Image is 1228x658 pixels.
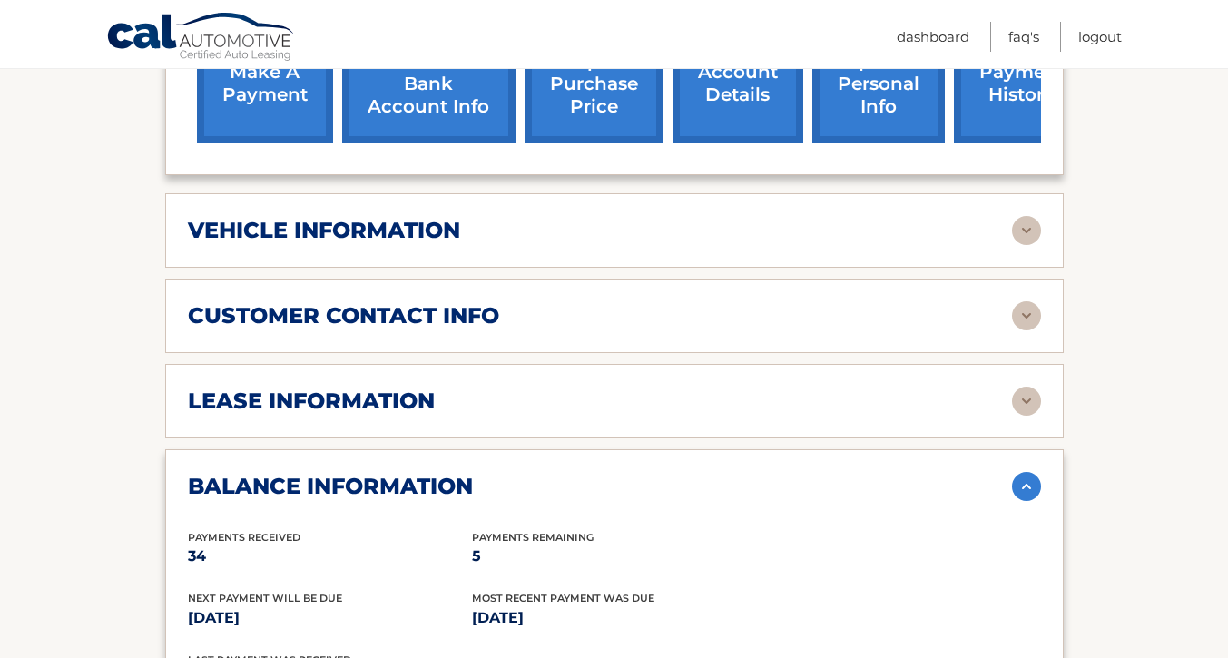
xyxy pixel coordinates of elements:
[472,544,756,569] p: 5
[472,592,654,604] span: Most Recent Payment Was Due
[106,12,297,64] a: Cal Automotive
[188,605,472,631] p: [DATE]
[472,531,594,544] span: Payments Remaining
[188,531,300,544] span: Payments Received
[673,25,803,143] a: account details
[342,25,516,143] a: Add/Remove bank account info
[525,25,663,143] a: request purchase price
[1078,22,1122,52] a: Logout
[472,605,756,631] p: [DATE]
[188,592,342,604] span: Next Payment will be due
[897,22,969,52] a: Dashboard
[188,473,473,500] h2: balance information
[1012,387,1041,416] img: accordion-rest.svg
[954,25,1090,143] a: payment history
[197,25,333,143] a: make a payment
[1012,301,1041,330] img: accordion-rest.svg
[188,388,435,415] h2: lease information
[1008,22,1039,52] a: FAQ's
[188,544,472,569] p: 34
[188,302,499,329] h2: customer contact info
[188,217,460,244] h2: vehicle information
[1012,216,1041,245] img: accordion-rest.svg
[812,25,945,143] a: update personal info
[1012,472,1041,501] img: accordion-active.svg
